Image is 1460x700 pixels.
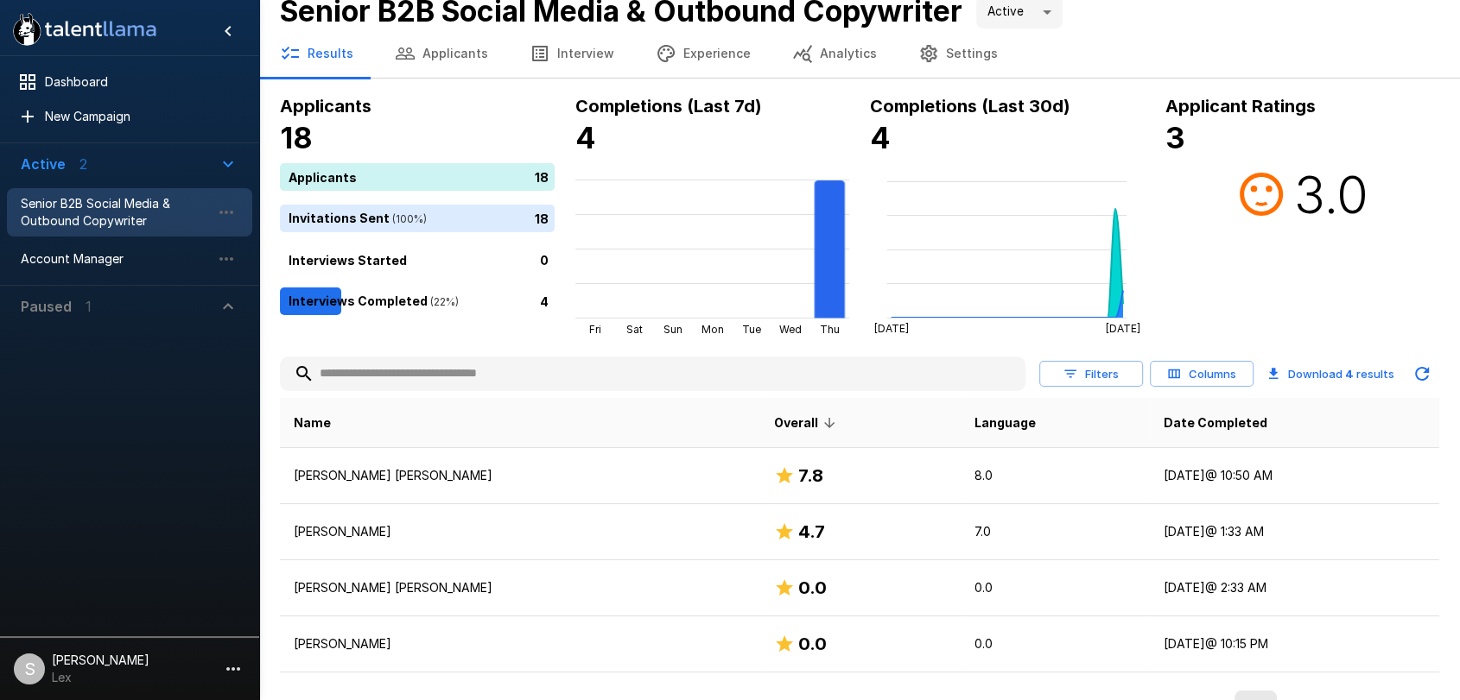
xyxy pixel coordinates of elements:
[635,29,771,78] button: Experience
[1294,163,1368,225] h2: 3.0
[779,323,802,336] tspan: Wed
[588,323,600,336] tspan: Fri
[974,579,1136,596] p: 0.0
[1039,361,1143,388] button: Filters
[774,413,841,433] span: Overall
[575,120,596,155] b: 4
[294,523,746,540] p: [PERSON_NAME]
[1405,356,1439,391] button: Updated Today - 11:10 AM
[974,413,1036,433] span: Language
[974,467,1136,484] p: 8.0
[280,96,371,117] b: Applicants
[1149,560,1439,616] td: [DATE] @ 2:33 AM
[1165,120,1185,155] b: 3
[742,323,761,336] tspan: Tue
[1163,413,1266,433] span: Date Completed
[540,250,549,268] p: 0
[535,209,549,227] p: 18
[294,413,331,433] span: Name
[1149,616,1439,672] td: [DATE] @ 10:15 PM
[1260,356,1401,391] button: Download 4 results
[1150,361,1254,388] button: Columns
[974,635,1136,653] p: 0.0
[870,96,1070,117] b: Completions (Last 30d)
[294,579,746,596] p: [PERSON_NAME] [PERSON_NAME]
[280,120,313,155] b: 18
[798,518,825,545] h6: 4.7
[798,630,827,658] h6: 0.0
[374,29,509,78] button: Applicants
[870,120,891,155] b: 4
[874,322,909,335] tspan: [DATE]
[820,323,840,336] tspan: Thu
[898,29,1019,78] button: Settings
[294,635,746,653] p: [PERSON_NAME]
[294,467,746,484] p: [PERSON_NAME] [PERSON_NAME]
[663,323,682,336] tspan: Sun
[701,323,723,336] tspan: Mon
[259,29,374,78] button: Results
[625,323,642,336] tspan: Sat
[1106,322,1140,335] tspan: [DATE]
[1149,504,1439,560] td: [DATE] @ 1:33 AM
[1345,367,1354,381] b: 4
[1165,96,1316,117] b: Applicant Ratings
[798,462,823,489] h6: 7.8
[1149,448,1439,504] td: [DATE] @ 10:50 AM
[509,29,635,78] button: Interview
[771,29,898,78] button: Analytics
[540,292,549,310] p: 4
[535,167,549,186] p: 18
[575,96,762,117] b: Completions (Last 7d)
[798,574,827,602] h6: 0.0
[974,523,1136,540] p: 7.0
